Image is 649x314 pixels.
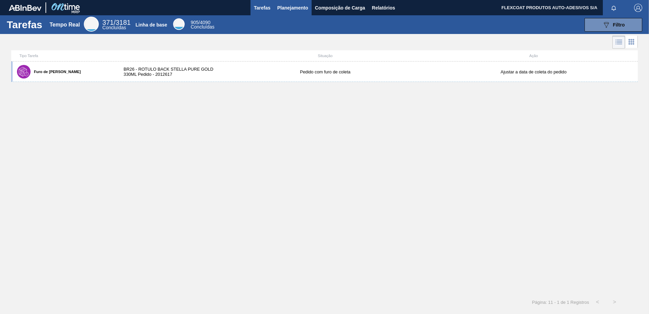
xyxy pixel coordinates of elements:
[191,20,210,25] span: /
[191,20,215,29] div: Base Line
[173,18,185,30] div: Base Line
[551,300,589,305] span: 1 - 1 de 1 Registros
[585,18,642,32] button: Filtro
[606,294,623,311] button: >
[589,294,606,311] button: <
[191,24,215,30] span: Concluídas
[634,4,642,12] img: Logout
[613,22,625,28] span: Filtro
[115,19,131,26] font: 3181
[221,69,429,74] div: Pedido com furo de coleta
[103,20,131,30] div: Real Time
[603,3,625,13] button: Notificações
[532,300,551,305] span: Página: 1
[103,19,114,26] span: 371
[372,4,395,12] span: Relatórios
[135,22,167,28] div: Linha de base
[191,20,199,25] span: 905
[7,21,42,29] h1: Tarefas
[277,4,308,12] span: Planejamento
[31,70,81,74] label: Furo de [PERSON_NAME]
[254,4,271,12] span: Tarefas
[429,69,638,74] div: Ajustar a data de coleta do pedido
[50,22,80,28] div: Tempo Real
[117,67,221,77] div: BR26 - ROTULO BACK STELLA PURE GOLD 330ML Pedido - 2012617
[103,19,131,26] span: /
[429,54,638,58] div: Ação
[625,36,638,49] div: Visão em Cards
[84,17,99,32] div: Real Time
[200,20,210,25] font: 4090
[13,54,117,58] div: Tipo Tarefa
[103,25,126,30] span: Concluídas
[315,4,365,12] span: Composição de Carga
[221,54,429,58] div: Situação
[612,36,625,49] div: Visão em Lista
[9,5,41,11] img: TNhmsLtSVTkK8tSr43FrP2fwEKptu5GPRR3wAAAABJRU5ErkJggg==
